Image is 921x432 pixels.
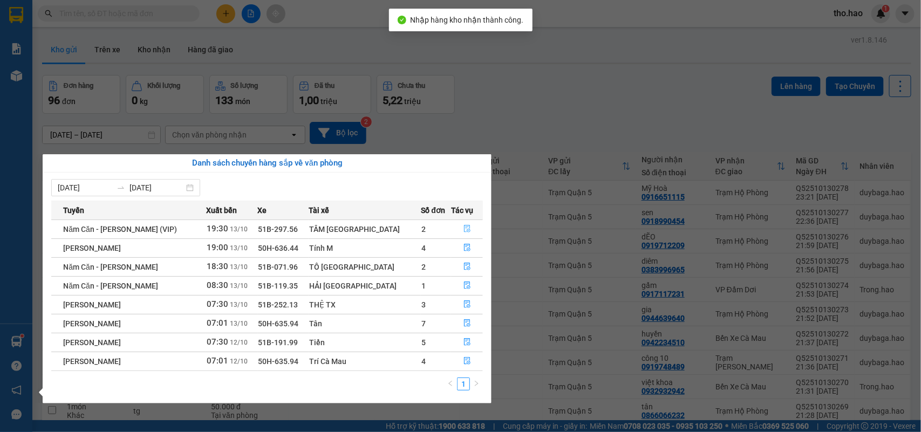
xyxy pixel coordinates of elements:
[463,319,471,328] span: file-done
[117,183,125,192] span: swap-right
[421,263,426,271] span: 2
[230,301,248,308] span: 13/10
[421,204,445,216] span: Số đơn
[473,380,480,387] span: right
[63,282,158,290] span: Năm Căn - [PERSON_NAME]
[63,300,121,309] span: [PERSON_NAME]
[206,204,237,216] span: Xuất bến
[258,282,298,290] span: 51B-119.35
[444,378,457,390] button: left
[463,225,471,234] span: file-done
[309,204,329,216] span: Tài xế
[452,315,482,332] button: file-done
[463,300,471,309] span: file-done
[444,378,457,390] li: Previous Page
[207,299,228,309] span: 07:30
[63,319,121,328] span: [PERSON_NAME]
[421,319,426,328] span: 7
[117,183,125,192] span: to
[309,337,421,348] div: Tiền
[207,356,228,366] span: 07:01
[51,157,483,170] div: Danh sách chuyến hàng sắp về văn phòng
[470,378,483,390] button: right
[207,224,228,234] span: 19:30
[207,280,228,290] span: 08:30
[447,380,454,387] span: left
[463,282,471,290] span: file-done
[452,239,482,257] button: file-done
[309,355,421,367] div: Trí Cà Mau
[463,244,471,252] span: file-done
[452,258,482,276] button: file-done
[452,277,482,294] button: file-done
[421,225,426,234] span: 2
[207,337,228,347] span: 07:30
[451,204,473,216] span: Tác vụ
[207,318,228,328] span: 07:01
[421,300,426,309] span: 3
[463,357,471,366] span: file-done
[63,357,121,366] span: [PERSON_NAME]
[258,357,299,366] span: 50H-635.94
[452,221,482,238] button: file-done
[230,225,248,233] span: 13/10
[309,280,421,292] div: HẢI [GEOGRAPHIC_DATA]
[463,263,471,271] span: file-done
[421,244,426,252] span: 4
[258,300,298,309] span: 51B-252.13
[58,182,112,194] input: Từ ngày
[452,353,482,370] button: file-done
[230,282,248,290] span: 13/10
[230,339,248,346] span: 12/10
[309,299,421,311] div: THỆ TX
[309,242,421,254] div: Tính M
[63,338,121,347] span: [PERSON_NAME]
[398,16,406,24] span: check-circle
[421,357,426,366] span: 4
[258,319,299,328] span: 50H-635.94
[129,182,184,194] input: Đến ngày
[309,261,421,273] div: TÔ [GEOGRAPHIC_DATA]
[63,225,177,234] span: Năm Căn - [PERSON_NAME] (VIP)
[258,338,298,347] span: 51B-191.99
[258,204,267,216] span: Xe
[421,338,426,347] span: 5
[258,225,298,234] span: 51B-297.56
[63,244,121,252] span: [PERSON_NAME]
[230,244,248,252] span: 13/10
[463,338,471,347] span: file-done
[411,16,524,24] span: Nhập hàng kho nhận thành công.
[63,204,84,216] span: Tuyến
[309,318,421,330] div: Tân
[452,334,482,351] button: file-done
[309,223,421,235] div: TÂM [GEOGRAPHIC_DATA]
[230,320,248,327] span: 13/10
[63,263,158,271] span: Năm Căn - [PERSON_NAME]
[452,296,482,313] button: file-done
[258,263,298,271] span: 51B-071.96
[458,378,469,390] a: 1
[457,378,470,390] li: 1
[230,263,248,271] span: 13/10
[258,244,299,252] span: 50H-636.44
[421,282,426,290] span: 1
[207,262,228,271] span: 18:30
[207,243,228,252] span: 19:00
[470,378,483,390] li: Next Page
[230,358,248,365] span: 12/10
